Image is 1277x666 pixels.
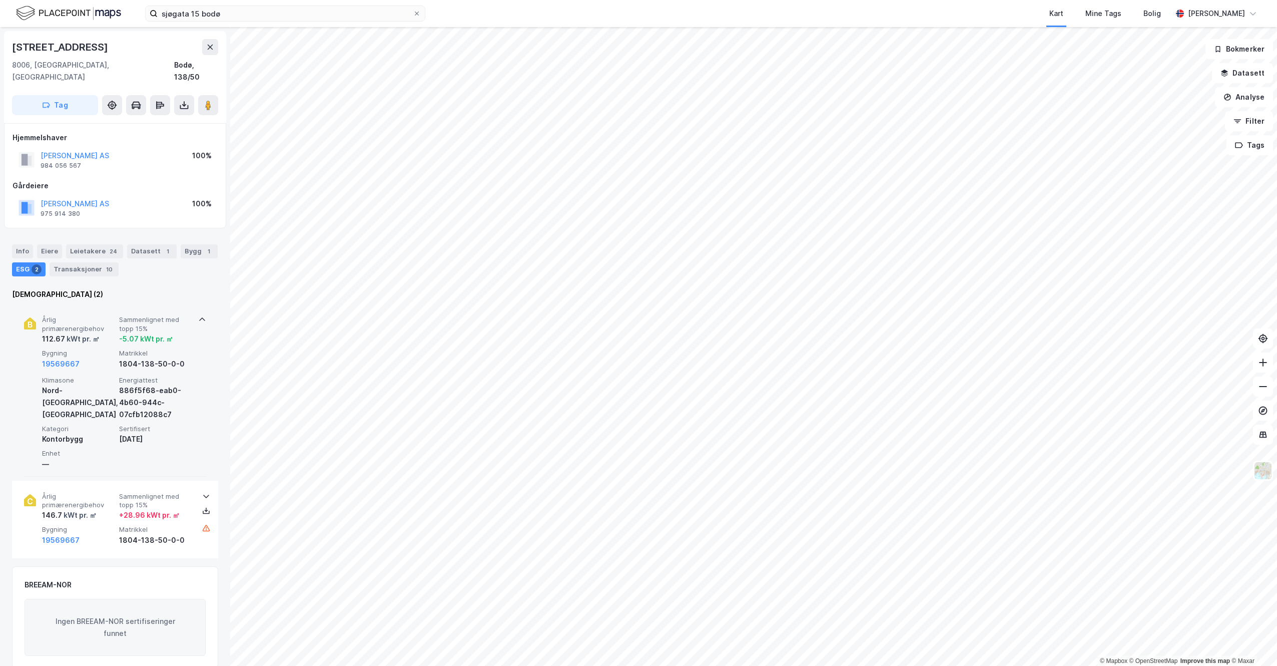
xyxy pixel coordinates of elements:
div: Ingen BREEAM-NOR sertifiseringer funnet [25,599,206,656]
span: Sammenlignet med topp 15% [119,492,192,510]
div: -5.07 kWt pr. ㎡ [119,333,173,345]
div: 8006, [GEOGRAPHIC_DATA], [GEOGRAPHIC_DATA] [12,59,174,83]
div: Hjemmelshaver [13,132,218,144]
span: Bygning [42,349,115,358]
a: OpenStreetMap [1129,657,1178,664]
div: kWt pr. ㎡ [62,509,97,521]
span: Klimasone [42,376,115,385]
div: ESG [12,262,46,276]
span: Sertifisert [119,425,192,433]
span: Årlig primærenergibehov [42,492,115,510]
span: Bygning [42,525,115,534]
div: Bygg [181,244,218,258]
span: Matrikkel [119,525,192,534]
div: Info [12,244,33,258]
input: Søk på adresse, matrikkel, gårdeiere, leietakere eller personer [158,6,413,21]
div: Kart [1049,8,1063,20]
div: 975 914 380 [41,210,80,218]
div: Eiere [37,244,62,258]
div: kWt pr. ㎡ [65,333,100,345]
div: Kontorbygg [42,433,115,445]
button: Datasett [1212,63,1273,83]
span: Matrikkel [119,349,192,358]
span: Sammenlignet med topp 15% [119,315,192,333]
button: Filter [1225,111,1273,131]
div: [PERSON_NAME] [1188,8,1245,20]
button: Analyse [1215,87,1273,107]
div: 10 [104,264,115,274]
div: 1804-138-50-0-0 [119,534,192,546]
div: 146.7 [42,509,97,521]
div: BREEAM-NOR [25,579,72,591]
div: 886f5f68-eab0-4b60-944c-07cfb12088c7 [119,385,192,421]
div: [DATE] [119,433,192,445]
a: Mapbox [1100,657,1127,664]
button: 19569667 [42,534,80,546]
div: Leietakere [66,244,123,258]
img: Z [1253,461,1272,480]
div: Gårdeiere [13,180,218,192]
div: 24 [108,246,119,256]
div: + 28.96 kWt pr. ㎡ [119,509,180,521]
div: 2 [32,264,42,274]
div: Bodø, 138/50 [174,59,218,83]
iframe: Chat Widget [1227,618,1277,666]
div: Mine Tags [1085,8,1121,20]
div: Transaksjoner [50,262,119,276]
a: Improve this map [1180,657,1230,664]
div: 1 [204,246,214,256]
div: 112.67 [42,333,100,345]
div: 100% [192,150,212,162]
div: Datasett [127,244,177,258]
span: Enhet [42,449,115,458]
button: Tag [12,95,98,115]
div: [STREET_ADDRESS] [12,39,110,55]
span: Årlig primærenergibehov [42,315,115,333]
div: 100% [192,198,212,210]
img: logo.f888ab2527a4732fd821a326f86c7f29.svg [16,5,121,22]
div: 1804-138-50-0-0 [119,358,192,370]
button: Bokmerker [1205,39,1273,59]
span: Kategori [42,425,115,433]
div: — [42,458,115,470]
button: 19569667 [42,358,80,370]
div: 1 [163,246,173,256]
div: 984 056 567 [41,162,81,170]
div: [DEMOGRAPHIC_DATA] (2) [12,288,218,300]
button: Tags [1226,135,1273,155]
div: Bolig [1143,8,1161,20]
span: Energiattest [119,376,192,385]
div: Nord-[GEOGRAPHIC_DATA], [GEOGRAPHIC_DATA] [42,385,115,421]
